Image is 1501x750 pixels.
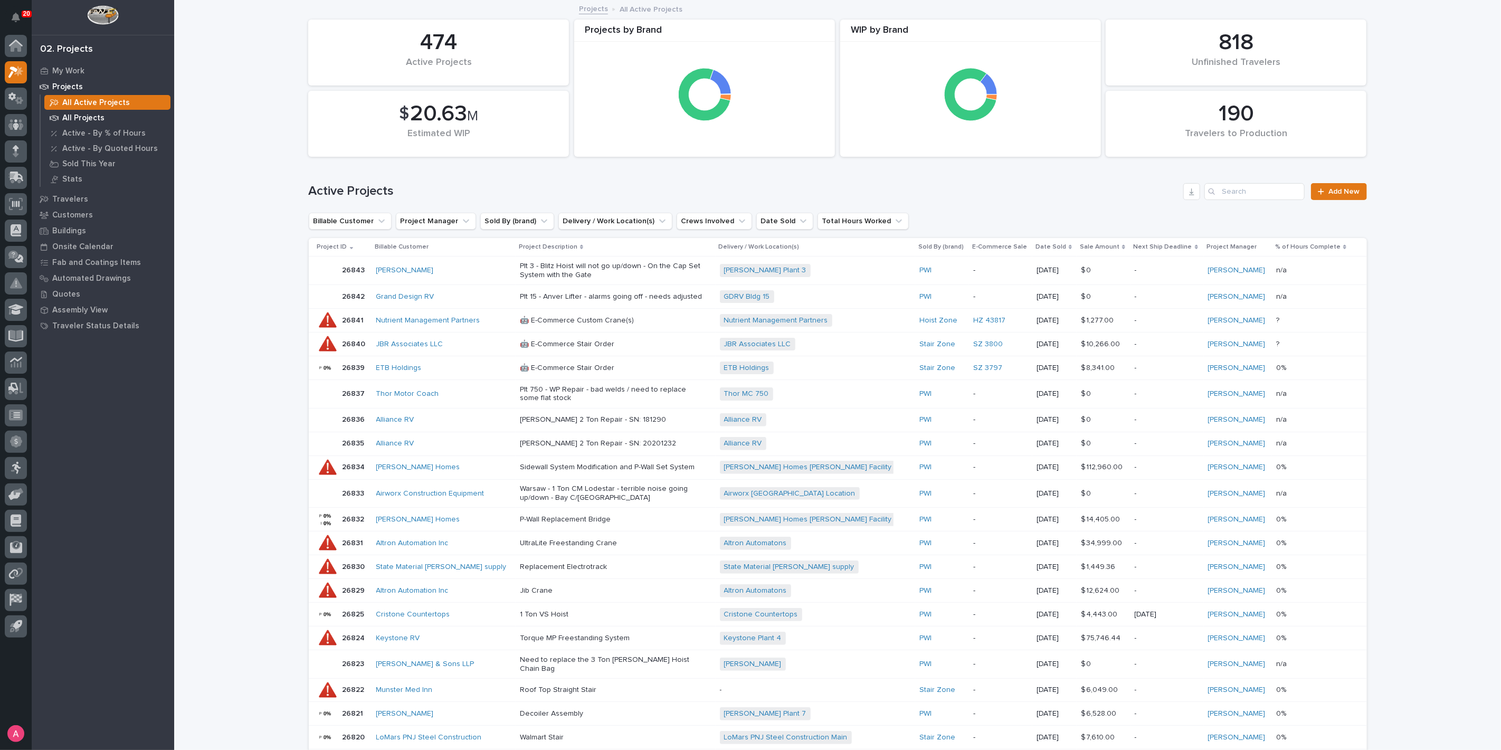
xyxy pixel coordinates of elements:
[52,82,83,92] p: Projects
[1037,340,1072,349] p: [DATE]
[973,709,1028,718] p: -
[724,539,787,548] a: Altron Automatons
[343,461,367,472] p: 26834
[1208,292,1266,301] a: [PERSON_NAME]
[520,586,705,595] p: Jib Crane
[1276,437,1289,448] p: n/a
[1135,586,1200,595] p: -
[376,316,480,325] a: Nutrient Management Partners
[52,242,113,252] p: Onsite Calendar
[919,292,932,301] a: PWI
[376,463,460,472] a: [PERSON_NAME] Homes
[919,439,932,448] a: PWI
[1124,30,1348,56] div: 818
[973,733,1028,742] p: -
[41,110,174,125] a: All Projects
[343,513,367,524] p: 26832
[973,364,1002,373] a: SZ 3797
[32,318,174,334] a: Traveler Status Details
[326,30,551,56] div: 474
[1081,437,1093,448] p: $ 0
[1081,707,1118,718] p: $ 6,528.00
[309,555,1367,579] tr: 2683026830 State Material [PERSON_NAME] supply Replacement ElectrotrackState Material [PERSON_NAM...
[1081,487,1093,498] p: $ 0
[343,707,366,718] p: 26821
[558,213,672,230] button: Delivery / Work Location(s)
[919,539,932,548] a: PWI
[1135,292,1200,301] p: -
[41,141,174,156] a: Active - By Quoted Hours
[720,686,905,695] p: -
[52,306,108,315] p: Assembly View
[1037,463,1072,472] p: [DATE]
[32,223,174,239] a: Buildings
[1311,183,1366,200] a: Add New
[376,340,443,349] a: JBR Associates LLC
[1037,686,1072,695] p: [DATE]
[919,709,932,718] a: PWI
[343,338,368,349] p: 26840
[62,129,146,138] p: Active - By % of Hours
[973,634,1028,643] p: -
[724,439,762,448] a: Alliance RV
[724,563,854,572] a: State Material [PERSON_NAME] supply
[343,387,367,398] p: 26837
[52,258,141,268] p: Fab and Coatings Items
[724,266,806,275] a: [PERSON_NAME] Plant 3
[343,608,367,619] p: 26825
[1276,387,1289,398] p: n/a
[1208,610,1266,619] a: [PERSON_NAME]
[1037,390,1072,398] p: [DATE]
[1208,586,1266,595] a: [PERSON_NAME]
[40,44,93,55] div: 02. Projects
[309,679,1367,702] tr: 2682226822 Munster Med Inn Roof Top Straight Stair-Stair Zone -[DATE]$ 6,049.00$ 6,049.00 -[PERSO...
[1208,539,1266,548] a: [PERSON_NAME]
[343,537,366,548] p: 26831
[396,213,476,230] button: Project Manager
[1135,340,1200,349] p: -
[343,584,367,595] p: 26829
[1208,340,1266,349] a: [PERSON_NAME]
[919,364,955,373] a: Stair Zone
[13,13,27,30] div: Notifications20
[1037,292,1072,301] p: [DATE]
[309,308,1367,332] tr: 2684126841 Nutrient Management Partners 🤖 E-Commerce Custom Crane(s)Nutrient Management Partners ...
[1276,264,1289,275] p: n/a
[1135,364,1200,373] p: -
[376,733,482,742] a: LoMars PNJ Steel Construction
[23,10,30,17] p: 20
[756,213,813,230] button: Date Sold
[1208,733,1266,742] a: [PERSON_NAME]
[1276,513,1288,524] p: 0%
[579,2,608,14] a: Projects
[410,103,467,125] span: 20.63
[343,561,367,572] p: 26830
[32,254,174,270] a: Fab and Coatings Items
[1135,515,1200,524] p: -
[32,191,174,207] a: Travelers
[1081,362,1117,373] p: $ 8,341.00
[919,563,932,572] a: PWI
[1208,660,1266,669] a: [PERSON_NAME]
[5,6,27,29] button: Notifications
[620,3,682,14] p: All Active Projects
[1208,266,1266,275] a: [PERSON_NAME]
[520,292,705,301] p: Plt 15 - Anver Lifter - alarms going off - needs adjusted
[1276,314,1281,325] p: ?
[1037,489,1072,498] p: [DATE]
[343,487,367,498] p: 26833
[376,489,484,498] a: Airworx Construction Equipment
[818,213,909,230] button: Total Hours Worked
[343,290,367,301] p: 26842
[724,586,787,595] a: Altron Automatons
[343,437,367,448] p: 26835
[1124,57,1348,79] div: Unfinished Travelers
[1276,608,1288,619] p: 0%
[520,686,705,695] p: Roof Top Straight Stair
[1081,561,1117,572] p: $ 1,449.36
[1037,266,1072,275] p: [DATE]
[1329,188,1360,195] span: Add New
[1276,290,1289,301] p: n/a
[52,226,86,236] p: Buildings
[520,709,705,718] p: Decoiler Assembly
